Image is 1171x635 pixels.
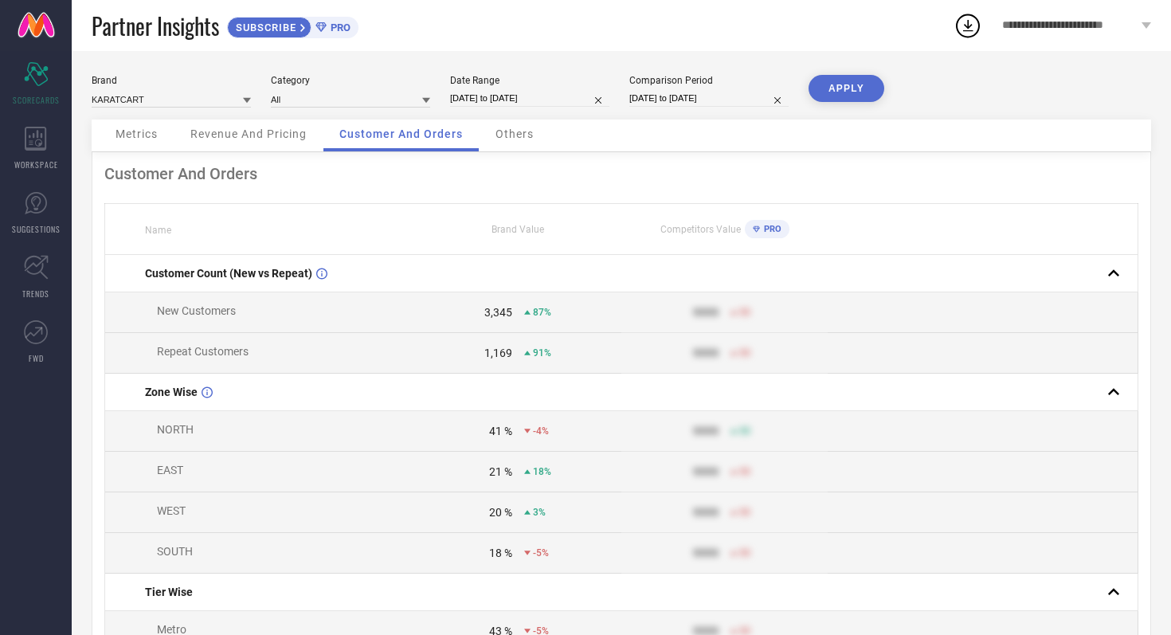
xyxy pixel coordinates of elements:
[492,224,544,235] span: Brand Value
[693,547,719,559] div: 9999
[693,306,719,319] div: 9999
[227,13,358,38] a: SUBSCRIBEPRO
[92,10,219,42] span: Partner Insights
[739,547,750,559] span: 50
[92,75,251,86] div: Brand
[12,223,61,235] span: SUGGESTIONS
[660,224,741,235] span: Competitors Value
[228,22,300,33] span: SUBSCRIBE
[145,225,171,236] span: Name
[489,425,512,437] div: 41 %
[693,347,719,359] div: 9999
[495,127,534,140] span: Others
[14,159,58,171] span: WORKSPACE
[533,307,551,318] span: 87%
[489,547,512,559] div: 18 %
[739,425,750,437] span: 50
[739,507,750,518] span: 50
[104,164,1138,183] div: Customer And Orders
[157,545,193,558] span: SOUTH
[629,75,789,86] div: Comparison Period
[489,465,512,478] div: 21 %
[29,352,44,364] span: FWD
[157,423,194,436] span: NORTH
[339,127,463,140] span: Customer And Orders
[533,547,549,559] span: -5%
[327,22,351,33] span: PRO
[157,464,183,476] span: EAST
[533,347,551,359] span: 91%
[157,304,236,317] span: New Customers
[450,75,609,86] div: Date Range
[739,347,750,359] span: 50
[484,347,512,359] div: 1,169
[157,504,186,517] span: WEST
[145,386,198,398] span: Zone Wise
[484,306,512,319] div: 3,345
[533,466,551,477] span: 18%
[271,75,430,86] div: Category
[157,345,249,358] span: Repeat Customers
[760,224,781,234] span: PRO
[739,466,750,477] span: 50
[190,127,307,140] span: Revenue And Pricing
[13,94,60,106] span: SCORECARDS
[809,75,884,102] button: APPLY
[450,90,609,107] input: Select date range
[22,288,49,300] span: TRENDS
[116,127,158,140] span: Metrics
[693,465,719,478] div: 9999
[954,11,982,40] div: Open download list
[533,425,549,437] span: -4%
[693,425,719,437] div: 9999
[145,267,312,280] span: Customer Count (New vs Repeat)
[489,506,512,519] div: 20 %
[693,506,719,519] div: 9999
[533,507,546,518] span: 3%
[739,307,750,318] span: 50
[145,586,193,598] span: Tier Wise
[629,90,789,107] input: Select comparison period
